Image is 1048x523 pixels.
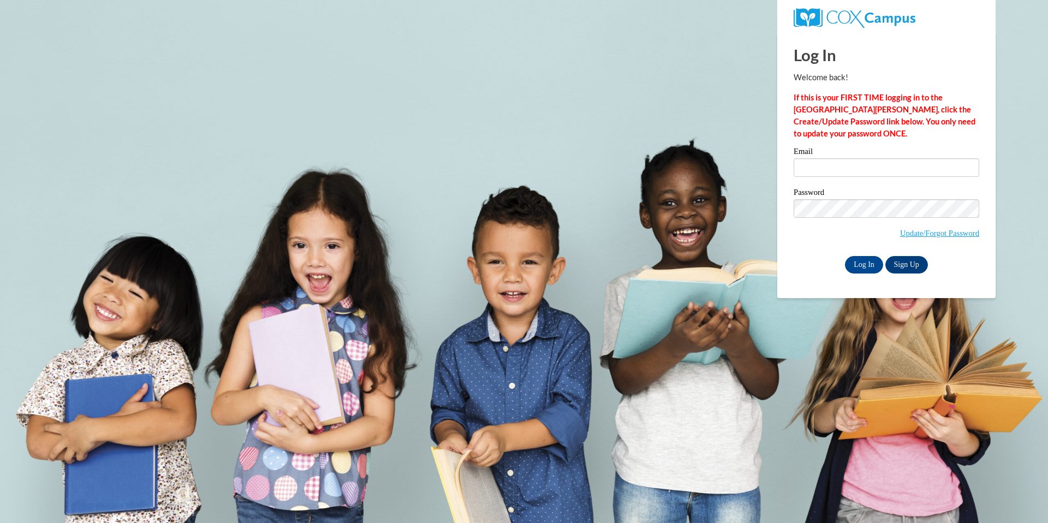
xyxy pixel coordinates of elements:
h1: Log In [794,44,979,66]
strong: If this is your FIRST TIME logging in to the [GEOGRAPHIC_DATA][PERSON_NAME], click the Create/Upd... [794,93,975,138]
label: Email [794,147,979,158]
label: Password [794,188,979,199]
a: Update/Forgot Password [900,229,979,237]
p: Welcome back! [794,72,979,84]
input: Log In [845,256,883,274]
a: COX Campus [794,13,915,22]
a: Sign Up [885,256,928,274]
img: COX Campus [794,8,915,28]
